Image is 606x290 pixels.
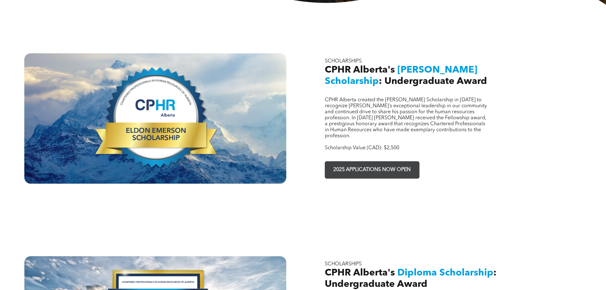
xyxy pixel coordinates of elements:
span: Scholarship Value (CAD): $2,500 [325,145,399,151]
span: SCHOLARSHIPS [325,262,362,267]
span: [PERSON_NAME] Scholarship [325,65,477,86]
span: CPHR Alberta's [325,65,395,75]
span: Diploma Scholarship [397,268,493,278]
span: CPHR Alberta created the [PERSON_NAME] Scholarship in [DATE] to recognize [PERSON_NAME]’s excepti... [325,98,487,139]
span: SCHOLARSHIPS [325,59,362,64]
span: : Undergraduate Award [325,268,496,289]
span: CPHR Alberta's [325,268,395,278]
span: : Undergraduate Award [379,77,487,86]
a: 2025 APPLICATIONS NOW OPEN [325,161,419,179]
span: 2025 APPLICATIONS NOW OPEN [331,164,413,176]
